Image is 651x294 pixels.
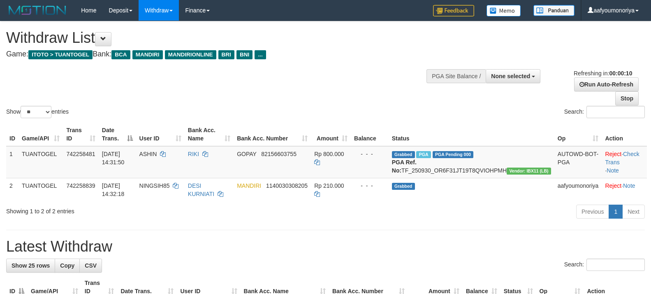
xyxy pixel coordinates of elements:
span: MANDIRI [132,50,163,59]
img: panduan.png [533,5,575,16]
a: Show 25 rows [6,259,55,273]
span: Show 25 rows [12,262,50,269]
input: Search: [586,106,645,118]
th: Game/API: activate to sort column ascending [19,123,63,146]
h4: Game: Bank: [6,50,426,58]
span: MANDIRIONLINE [165,50,216,59]
span: 742258481 [66,151,95,157]
span: Copy [60,262,74,269]
span: 742258839 [66,182,95,189]
a: Reject [605,182,621,189]
a: DESI KURNIATI [188,182,214,197]
a: Check Trans [605,151,639,166]
a: CSV [79,259,102,273]
a: Note [607,167,619,174]
span: Grabbed [392,151,415,158]
th: Amount: activate to sort column ascending [311,123,351,146]
label: Search: [564,106,645,118]
span: BNI [236,50,253,59]
td: · · [602,146,647,178]
span: Vendor URL: https://dashboard.q2checkout.com/secure [507,168,551,175]
select: Showentries [21,106,51,118]
span: MANDIRI [237,182,261,189]
span: ASHIN [139,151,157,157]
span: Rp 800.000 [314,151,344,157]
td: · [602,178,647,201]
strong: 00:00:10 [609,70,632,77]
input: Search: [586,259,645,271]
span: None selected [491,73,530,79]
a: Note [623,182,635,189]
th: ID [6,123,19,146]
td: 2 [6,178,19,201]
label: Show entries [6,106,69,118]
td: 1 [6,146,19,178]
h1: Latest Withdraw [6,238,645,255]
span: ... [255,50,266,59]
span: Marked by aafdream [416,151,431,158]
div: PGA Site Balance / [426,69,486,83]
span: PGA Pending [433,151,474,158]
img: MOTION_logo.png [6,4,69,16]
td: AUTOWD-BOT-PGA [554,146,602,178]
span: NINGSIH85 [139,182,170,189]
span: Grabbed [392,183,415,190]
td: TF_250930_OR6F31JT19T8QVIOHPMH [389,146,554,178]
div: - - - [354,150,385,158]
a: 1 [609,205,623,219]
img: Feedback.jpg [433,5,474,16]
a: Reject [605,151,621,157]
th: User ID: activate to sort column ascending [136,123,185,146]
h1: Withdraw List [6,30,426,46]
td: TUANTOGEL [19,178,63,201]
span: Refreshing in: [574,70,632,77]
a: Next [622,205,645,219]
a: Run Auto-Refresh [574,77,639,91]
a: RIKI [188,151,199,157]
span: GOPAY [237,151,256,157]
span: Copy 1140030308205 to clipboard [266,182,308,189]
a: Previous [576,205,609,219]
img: Button%20Memo.svg [487,5,521,16]
span: Copy 82156603755 to clipboard [261,151,297,157]
span: ITOTO > TUANTOGEL [28,50,93,59]
th: Op: activate to sort column ascending [554,123,602,146]
th: Status [389,123,554,146]
span: Rp 210.000 [314,182,344,189]
label: Search: [564,259,645,271]
th: Trans ID: activate to sort column ascending [63,123,98,146]
td: aafyoumonoriya [554,178,602,201]
th: Bank Acc. Number: activate to sort column ascending [234,123,311,146]
div: Showing 1 to 2 of 2 entries [6,204,265,215]
span: BCA [111,50,130,59]
th: Balance [351,123,389,146]
div: - - - [354,182,385,190]
button: None selected [486,69,540,83]
b: PGA Ref. No: [392,159,417,174]
a: Stop [615,91,639,105]
span: BRI [218,50,234,59]
th: Action [602,123,647,146]
th: Bank Acc. Name: activate to sort column ascending [185,123,234,146]
span: CSV [85,262,97,269]
span: [DATE] 14:32:18 [102,182,125,197]
th: Date Trans.: activate to sort column descending [99,123,136,146]
span: [DATE] 14:31:50 [102,151,125,166]
a: Copy [55,259,80,273]
td: TUANTOGEL [19,146,63,178]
